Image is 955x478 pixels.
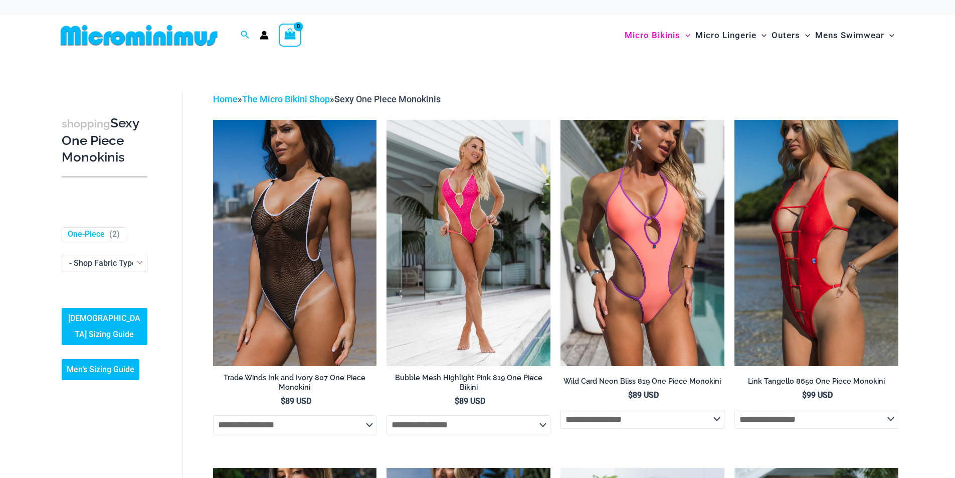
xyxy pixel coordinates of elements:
span: $ [455,396,459,406]
bdi: 89 USD [628,390,659,400]
a: Wild Card Neon Bliss 819 One Piece Monokini [560,377,724,390]
span: ( ) [109,229,120,240]
a: Bubble Mesh Highlight Pink 819 One Piece 01Bubble Mesh Highlight Pink 819 One Piece 03Bubble Mesh... [387,120,550,366]
a: The Micro Bikini Shop [242,94,330,104]
a: Home [213,94,238,104]
a: Bubble Mesh Highlight Pink 819 One Piece Bikini [387,373,550,396]
span: $ [281,396,285,406]
span: - Shop Fabric Type [69,258,136,268]
a: Wild Card Neon Bliss 819 One Piece 04Wild Card Neon Bliss 819 One Piece 05Wild Card Neon Bliss 81... [560,120,724,366]
a: Link Tangello 8650 One Piece Monokini 11Link Tangello 8650 One Piece Monokini 12Link Tangello 865... [734,120,898,366]
img: Bubble Mesh Highlight Pink 819 One Piece 01 [387,120,550,366]
a: Micro LingerieMenu ToggleMenu Toggle [693,20,769,51]
nav: Site Navigation [621,19,899,52]
a: Search icon link [241,29,250,42]
h3: Sexy One Piece Monokinis [62,115,147,166]
a: View Shopping Cart, empty [279,24,302,47]
img: MM SHOP LOGO FLAT [57,24,222,47]
img: Tradewinds Ink and Ivory 807 One Piece 03 [213,120,377,366]
a: Account icon link [260,31,269,40]
span: Menu Toggle [884,23,894,48]
h2: Bubble Mesh Highlight Pink 819 One Piece Bikini [387,373,550,392]
span: Menu Toggle [756,23,767,48]
a: OutersMenu ToggleMenu Toggle [769,20,813,51]
a: Micro BikinisMenu ToggleMenu Toggle [622,20,693,51]
img: Wild Card Neon Bliss 819 One Piece 04 [560,120,724,366]
bdi: 99 USD [802,390,833,400]
span: Outers [772,23,800,48]
h2: Link Tangello 8650 One Piece Monokini [734,377,898,386]
a: Men’s Sizing Guide [62,359,139,380]
a: Trade Winds Ink and Ivory 807 One Piece Monokini [213,373,377,396]
a: Mens SwimwearMenu ToggleMenu Toggle [813,20,897,51]
span: Mens Swimwear [815,23,884,48]
span: Menu Toggle [800,23,810,48]
span: shopping [62,117,110,130]
img: Link Tangello 8650 One Piece Monokini 11 [734,120,898,366]
span: $ [802,390,807,400]
a: Link Tangello 8650 One Piece Monokini [734,377,898,390]
a: [DEMOGRAPHIC_DATA] Sizing Guide [62,308,147,345]
bdi: 89 USD [455,396,485,406]
span: - Shop Fabric Type [62,255,147,271]
span: Micro Lingerie [695,23,756,48]
h2: Trade Winds Ink and Ivory 807 One Piece Monokini [213,373,377,392]
span: Menu Toggle [680,23,690,48]
span: 2 [112,229,117,239]
h2: Wild Card Neon Bliss 819 One Piece Monokini [560,377,724,386]
bdi: 89 USD [281,396,311,406]
span: $ [628,390,633,400]
span: » » [213,94,441,104]
a: Tradewinds Ink and Ivory 807 One Piece 03Tradewinds Ink and Ivory 807 One Piece 04Tradewinds Ink ... [213,120,377,366]
a: One-Piece [68,229,105,240]
span: Micro Bikinis [625,23,680,48]
span: Sexy One Piece Monokinis [334,94,441,104]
